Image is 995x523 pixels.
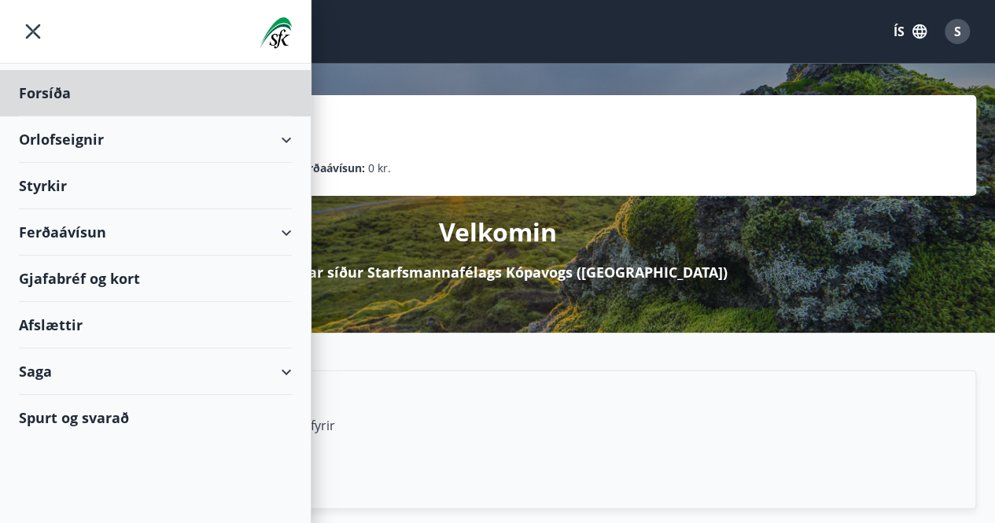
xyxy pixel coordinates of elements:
[19,256,292,302] div: Gjafabréf og kort
[938,13,976,50] button: S
[19,17,47,46] button: menu
[296,160,365,177] p: Ferðaávísun :
[885,17,935,46] button: ÍS
[19,70,292,116] div: Forsíða
[19,348,292,395] div: Saga
[19,395,292,440] div: Spurt og svarað
[954,23,961,40] span: S
[439,215,557,249] p: Velkomin
[260,17,292,49] img: union_logo
[19,302,292,348] div: Afslættir
[19,163,292,209] div: Styrkir
[268,262,728,282] p: á Mínar síður Starfsmannafélags Kópavogs ([GEOGRAPHIC_DATA])
[19,116,292,163] div: Orlofseignir
[368,160,391,177] span: 0 kr.
[19,209,292,256] div: Ferðaávísun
